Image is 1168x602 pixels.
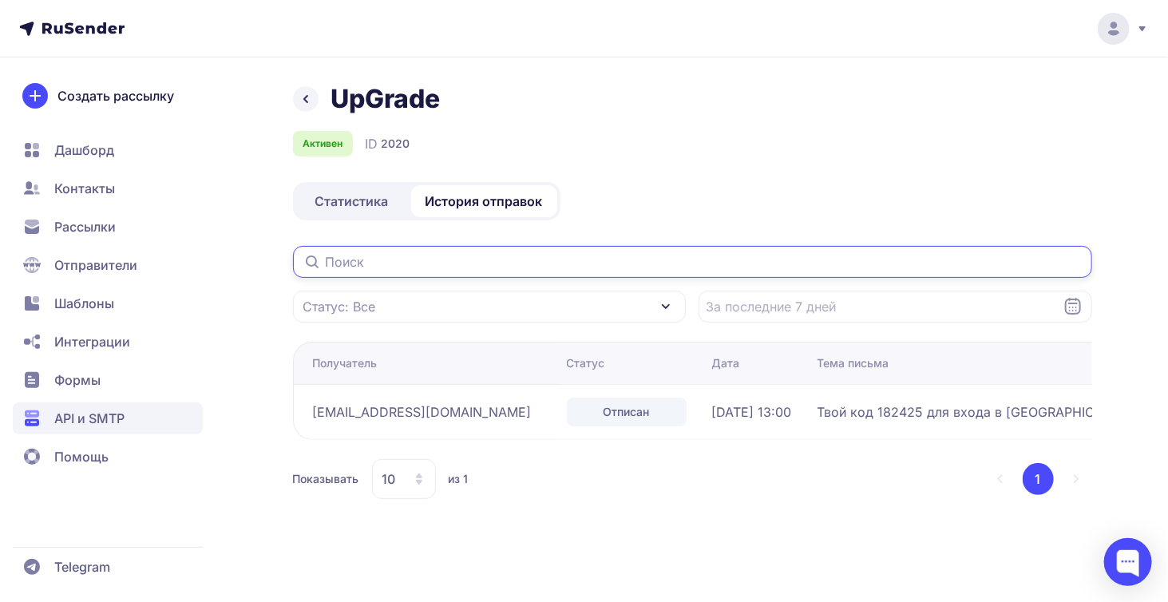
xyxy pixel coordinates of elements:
span: Telegram [54,557,110,576]
span: Статистика [315,192,389,211]
span: [EMAIL_ADDRESS][DOMAIN_NAME] [313,402,532,422]
a: Статистика [296,185,408,217]
span: Активен [303,137,342,150]
div: Получатель [313,355,378,371]
span: Формы [54,370,101,390]
div: Статус [567,355,605,371]
span: Помощь [54,447,109,466]
span: Твой код 182425 для входа в [GEOGRAPHIC_DATA] [818,402,1138,422]
button: 1 [1023,463,1054,495]
span: 10 [382,469,396,489]
div: Тема письма [818,355,889,371]
div: Дата [712,355,740,371]
span: 2020 [382,136,410,152]
span: Контакты [54,179,115,198]
a: Telegram [13,551,203,583]
a: История отправок [411,185,557,217]
span: API и SMTP [54,409,125,428]
span: Отправители [54,255,137,275]
h1: UpGrade [331,83,441,115]
input: Поиск [293,246,1092,278]
span: [DATE] 13:00 [712,402,792,422]
span: Статус: Все [303,297,376,316]
span: Интеграции [54,332,130,351]
input: Datepicker input [699,291,1092,323]
span: История отправок [426,192,543,211]
div: ID [366,134,410,153]
span: Отписан [604,404,650,420]
span: Показывать [293,471,359,487]
span: Шаблоны [54,294,114,313]
span: Рассылки [54,217,116,236]
span: Дашборд [54,141,114,160]
span: из 1 [449,471,469,487]
span: Создать рассылку [57,86,174,105]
